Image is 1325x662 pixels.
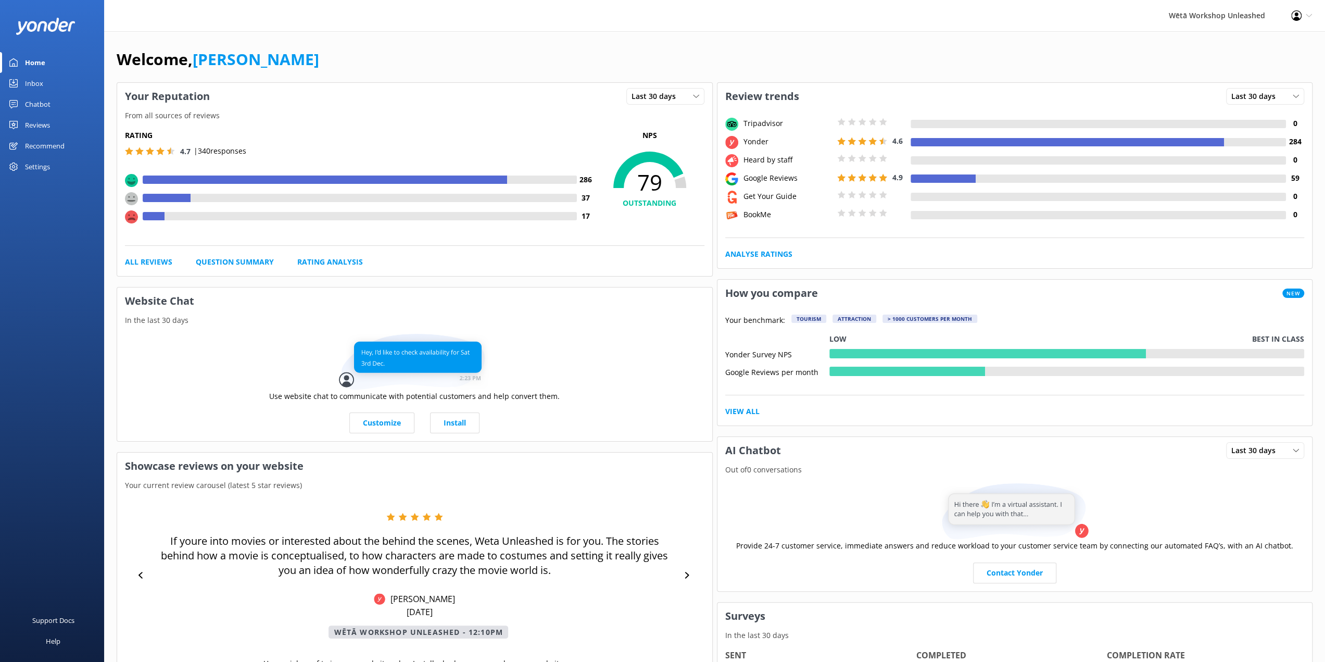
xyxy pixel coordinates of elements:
h4: 0 [1286,191,1304,202]
h5: Rating [125,130,595,141]
span: Last 30 days [632,91,682,102]
p: [PERSON_NAME] [385,593,455,605]
p: Wētā Workshop Unleashed - 12:10pm [329,626,508,639]
div: Tourism [791,315,826,323]
h4: 284 [1286,136,1304,147]
div: Chatbot [25,94,51,115]
h3: Website Chat [117,288,712,315]
h3: Surveys [717,603,1313,630]
a: [PERSON_NAME] [193,48,319,70]
h4: 0 [1286,118,1304,129]
p: Your benchmark: [725,315,785,327]
h4: OUTSTANDING [595,197,704,209]
div: Yonder Survey NPS [725,349,829,358]
div: Get Your Guide [741,191,835,202]
div: Attraction [832,315,876,323]
div: Support Docs [32,610,74,631]
h3: Showcase reviews on your website [117,453,712,480]
p: [DATE] [407,606,433,618]
h3: Review trends [717,83,807,110]
h4: 59 [1286,172,1304,184]
h4: 286 [577,174,595,185]
h1: Welcome, [117,47,319,72]
img: yonder-white-logo.png [16,18,75,35]
p: Low [829,333,847,345]
p: From all sources of reviews [117,110,712,121]
h3: Your Reputation [117,83,218,110]
div: BookMe [741,209,835,220]
a: Customize [349,413,414,433]
img: conversation... [339,334,490,391]
span: 79 [595,169,704,195]
p: If youre into movies or interested about the behind the scenes, Weta Unleashed is for you. The st... [154,534,675,578]
div: Yonder [741,136,835,147]
p: Best in class [1252,333,1304,345]
span: Last 30 days [1231,91,1282,102]
h3: AI Chatbot [717,437,789,464]
h3: How you compare [717,280,826,307]
div: Google Reviews [741,172,835,184]
div: Tripadvisor [741,118,835,129]
h4: 0 [1286,154,1304,166]
a: View All [725,406,760,417]
h4: 17 [577,210,595,222]
span: 4.6 [892,136,903,146]
div: Heard by staff [741,154,835,166]
a: Rating Analysis [297,256,363,268]
h4: 37 [577,192,595,204]
span: 4.9 [892,172,903,182]
h4: 0 [1286,209,1304,220]
div: Inbox [25,73,43,94]
div: Recommend [25,135,65,156]
a: All Reviews [125,256,172,268]
p: Your current review carousel (latest 5 star reviews) [117,480,712,491]
span: Last 30 days [1231,445,1282,456]
img: Yonder [374,593,385,605]
p: Use website chat to communicate with potential customers and help convert them. [269,391,560,402]
img: assistant... [939,483,1090,540]
p: | 340 responses [194,145,246,157]
p: Provide 24-7 customer service, immediate answers and reduce workload to your customer service tea... [736,540,1293,552]
span: 4.7 [180,146,191,156]
a: Question Summary [196,256,274,268]
div: Help [46,631,60,652]
a: Analyse Ratings [725,248,792,260]
span: New [1282,289,1304,298]
div: > 1000 customers per month [882,315,977,323]
p: Out of 0 conversations [717,464,1313,476]
p: In the last 30 days [117,315,712,326]
p: In the last 30 days [717,630,1313,641]
p: NPS [595,130,704,141]
div: Google Reviews per month [725,367,829,376]
a: Install [430,413,479,433]
a: Contact Yonder [973,563,1056,583]
div: Reviews [25,115,50,135]
div: Home [25,52,45,73]
div: Settings [25,156,50,177]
